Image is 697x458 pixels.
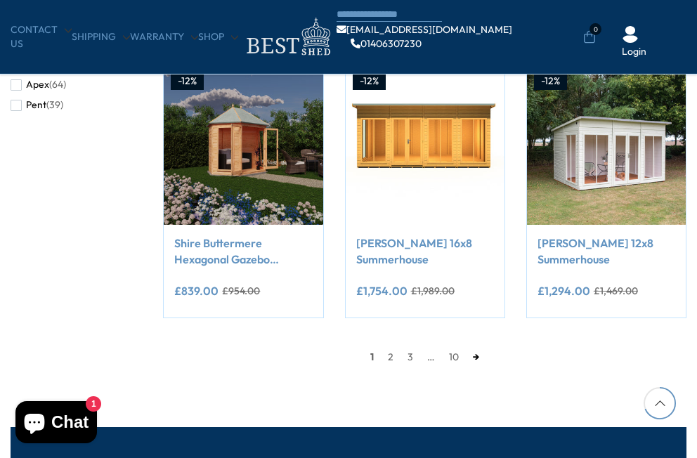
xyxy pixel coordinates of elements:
[594,286,638,296] del: £1,469.00
[411,286,455,296] del: £1,989.00
[622,45,646,59] a: Login
[11,95,63,115] button: Pent
[174,235,312,267] a: Shire Buttermere Hexagonal Gazebo Summerhouse 8x7 Double doors 12mm Cladding
[26,79,49,91] span: Apex
[171,73,204,90] div: -12%
[49,79,66,91] span: (64)
[622,26,639,43] img: User Icon
[583,30,596,44] a: 0
[466,346,486,367] a: →
[72,30,130,44] a: Shipping
[363,346,381,367] span: 1
[46,99,63,111] span: (39)
[356,235,494,267] a: [PERSON_NAME] 16x8 Summerhouse
[534,73,567,90] div: -12%
[238,14,337,60] img: logo
[337,25,512,34] a: [EMAIL_ADDRESS][DOMAIN_NAME]
[589,23,601,35] span: 0
[11,23,72,51] a: CONTACT US
[400,346,420,367] a: 3
[11,74,66,95] button: Apex
[11,401,101,447] inbox-online-store-chat: Shopify online store chat
[381,346,400,367] a: 2
[442,346,466,367] a: 10
[222,286,260,296] del: £954.00
[356,285,408,296] ins: £1,754.00
[130,30,198,44] a: Warranty
[420,346,442,367] span: …
[26,99,46,111] span: Pent
[538,235,675,267] a: [PERSON_NAME] 12x8 Summerhouse
[174,285,219,296] ins: £839.00
[351,39,422,48] a: 01406307230
[198,30,238,44] a: Shop
[346,66,504,225] img: Shire Lela 16x8 Summerhouse - Best Shed
[538,285,590,296] ins: £1,294.00
[353,73,386,90] div: -12%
